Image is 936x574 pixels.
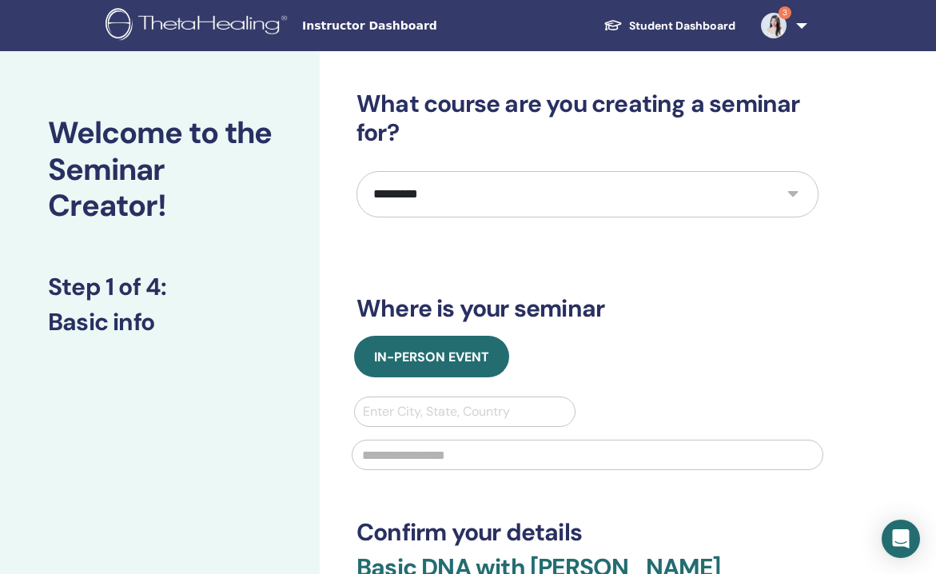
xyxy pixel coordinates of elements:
h2: Welcome to the Seminar Creator! [48,115,272,225]
h3: Basic info [48,308,272,337]
img: default.jpg [761,13,787,38]
h3: Step 1 of 4 : [48,273,272,301]
span: In-Person Event [374,349,489,365]
div: Open Intercom Messenger [882,520,920,558]
span: Instructor Dashboard [302,18,542,34]
img: graduation-cap-white.svg [603,18,623,32]
a: Student Dashboard [591,11,748,41]
button: In-Person Event [354,336,509,377]
span: 3 [779,6,791,19]
img: logo.png [106,8,293,44]
h3: What course are you creating a seminar for? [356,90,819,147]
h3: Confirm your details [356,518,819,547]
h3: Where is your seminar [356,294,819,323]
